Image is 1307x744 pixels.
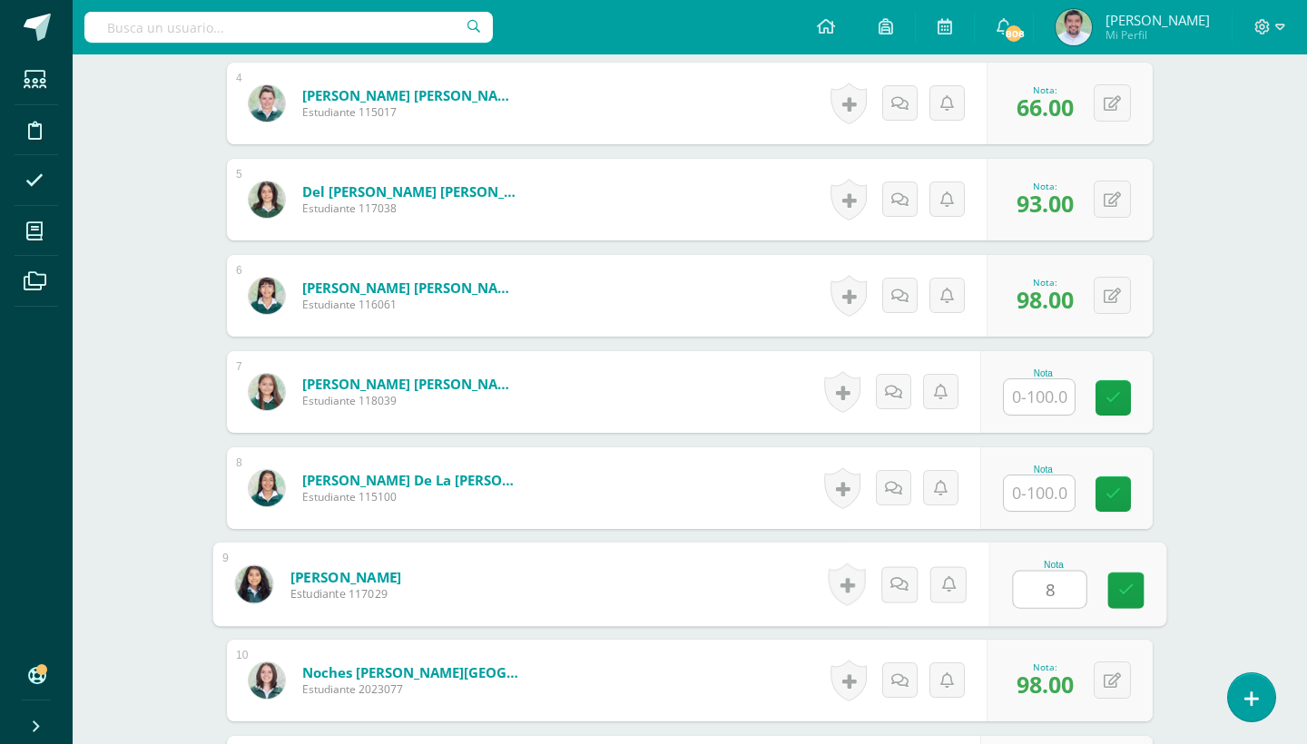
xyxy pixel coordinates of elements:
span: 93.00 [1017,188,1074,219]
div: Nota: [1017,276,1074,289]
span: 66.00 [1017,92,1074,122]
a: [PERSON_NAME] De La [PERSON_NAME] [PERSON_NAME] [302,471,520,489]
span: Estudiante 2023077 [302,681,520,697]
a: [PERSON_NAME] [290,567,402,586]
span: 98.00 [1017,669,1074,700]
img: 981b30d0db7cedbe81d0806b3223499b.png [249,278,285,314]
input: Busca un usuario... [84,12,493,43]
img: be577f796cacd2fac92512d18923a548.png [249,470,285,506]
span: Estudiante 118039 [302,393,520,408]
span: Estudiante 117029 [290,586,402,602]
span: Estudiante 115017 [302,104,520,120]
div: Nota [1003,465,1083,475]
span: Estudiante 115100 [302,489,520,504]
div: Nota [1003,368,1083,378]
img: 2ceeeeeac689e679d6fe2c120338d5c2.png [249,374,285,410]
span: [PERSON_NAME] [1106,11,1210,29]
img: 75ed5b39407dee37589b70a12347b295.png [249,181,285,218]
input: 0-100.0 [1014,572,1086,608]
div: Nota: [1017,83,1074,96]
input: 0-100.0 [1004,379,1075,415]
div: Nota: [1017,180,1074,192]
span: 98.00 [1017,284,1074,315]
span: Estudiante 116061 [302,297,520,312]
a: del [PERSON_NAME] [PERSON_NAME] [302,182,520,201]
span: Estudiante 117038 [302,201,520,216]
div: Nota [1013,560,1096,570]
span: 808 [1004,24,1024,44]
a: [PERSON_NAME] [PERSON_NAME] [302,375,520,393]
a: [PERSON_NAME] [PERSON_NAME] [302,86,520,104]
span: Mi Perfil [1106,27,1210,43]
img: 64307a1dd9282e061bf43283a80d364e.png [249,85,285,122]
div: Nota: [1017,661,1074,673]
a: Noches [PERSON_NAME][GEOGRAPHIC_DATA] [302,663,520,681]
input: 0-100.0 [1004,475,1075,511]
img: cf122310391f7a928a40645edd7e1f45.png [249,662,285,699]
img: f80adf85d64e295c3607742a5ce69bdd.png [235,565,272,602]
a: [PERSON_NAME] [PERSON_NAME] [302,279,520,297]
img: 8512c19bb1a7e343054284e08b85158d.png [1056,9,1092,45]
